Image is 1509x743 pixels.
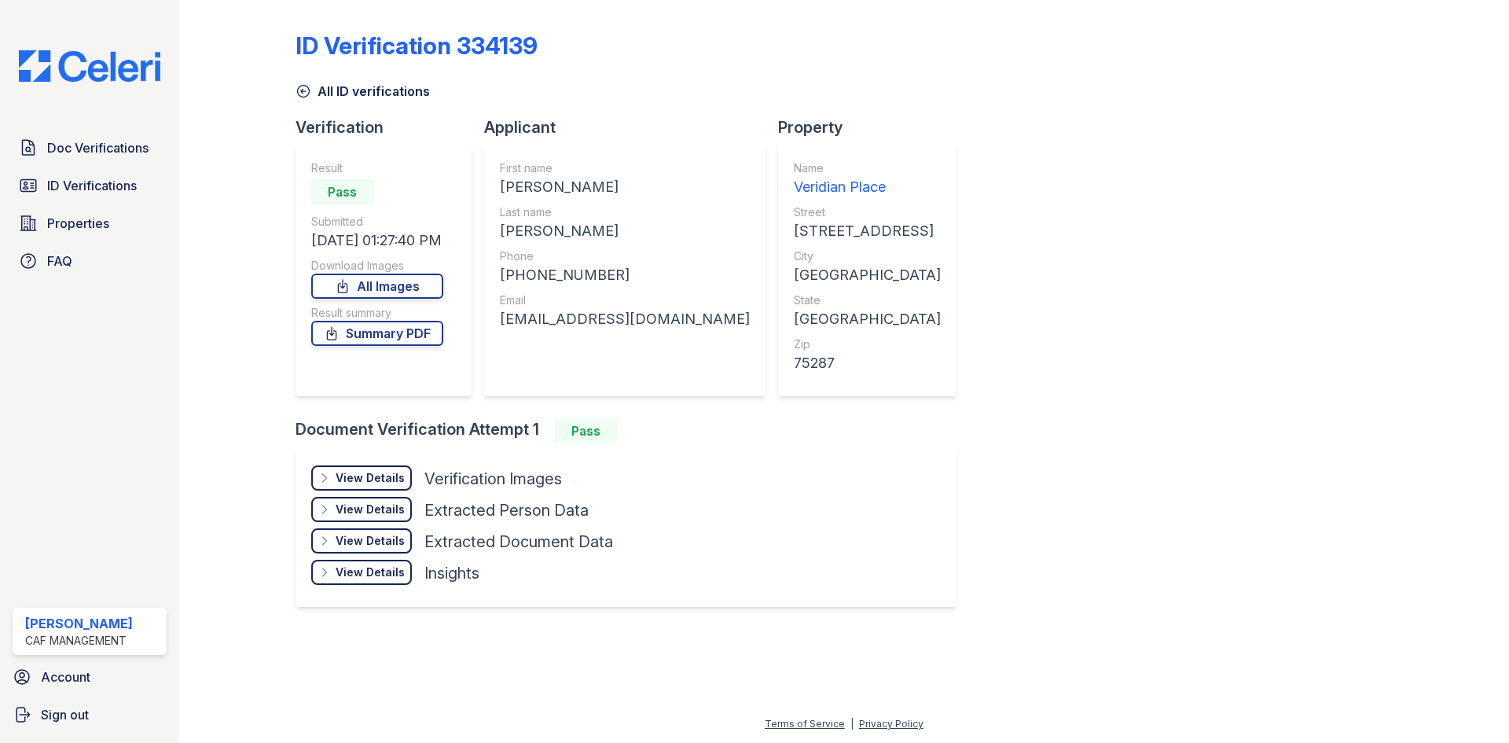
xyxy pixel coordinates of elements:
div: CAF Management [25,633,133,649]
div: Name [794,160,941,176]
span: Properties [47,214,109,233]
div: Pass [311,179,374,204]
a: Sign out [6,699,173,730]
div: Download Images [311,258,443,274]
div: Verification Images [424,468,562,490]
img: CE_Logo_Blue-a8612792a0a2168367f1c8372b55b34899dd931a85d93a1a3d3e32e68fde9ad4.png [6,50,173,82]
div: [GEOGRAPHIC_DATA] [794,264,941,286]
span: ID Verifications [47,176,137,195]
div: View Details [336,565,405,580]
a: Doc Verifications [13,132,167,164]
div: Applicant [484,116,778,138]
a: All Images [311,274,443,299]
div: View Details [336,533,405,549]
div: [GEOGRAPHIC_DATA] [794,308,941,330]
a: Summary PDF [311,321,443,346]
div: Pass [555,418,618,443]
span: FAQ [47,252,72,270]
span: Account [41,668,90,686]
div: City [794,248,941,264]
span: Doc Verifications [47,138,149,157]
a: Account [6,661,173,693]
div: ID Verification 334139 [296,31,538,60]
div: Extracted Person Data [424,499,589,521]
div: Submitted [311,214,443,230]
div: Insights [424,562,479,584]
div: Email [500,292,750,308]
a: ID Verifications [13,170,167,201]
a: Terms of Service [765,718,845,730]
div: [PERSON_NAME] [25,614,133,633]
div: View Details [336,470,405,486]
div: [PHONE_NUMBER] [500,264,750,286]
div: Last name [500,204,750,220]
div: Phone [500,248,750,264]
div: | [850,718,854,730]
div: Property [778,116,969,138]
div: [DATE] 01:27:40 PM [311,230,443,252]
div: [STREET_ADDRESS] [794,220,941,242]
div: Zip [794,337,941,352]
div: [PERSON_NAME] [500,220,750,242]
div: View Details [336,502,405,517]
a: FAQ [13,245,167,277]
div: Veridian Place [794,176,941,198]
div: Extracted Document Data [424,531,613,553]
span: Sign out [41,705,89,724]
a: Privacy Policy [859,718,923,730]
a: All ID verifications [296,82,430,101]
div: First name [500,160,750,176]
div: Verification [296,116,484,138]
div: Document Verification Attempt 1 [296,418,969,443]
div: 75287 [794,352,941,374]
div: [PERSON_NAME] [500,176,750,198]
div: Result summary [311,305,443,321]
div: State [794,292,941,308]
a: Name Veridian Place [794,160,941,198]
a: Properties [13,208,167,239]
div: Result [311,160,443,176]
div: Street [794,204,941,220]
div: [EMAIL_ADDRESS][DOMAIN_NAME] [500,308,750,330]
